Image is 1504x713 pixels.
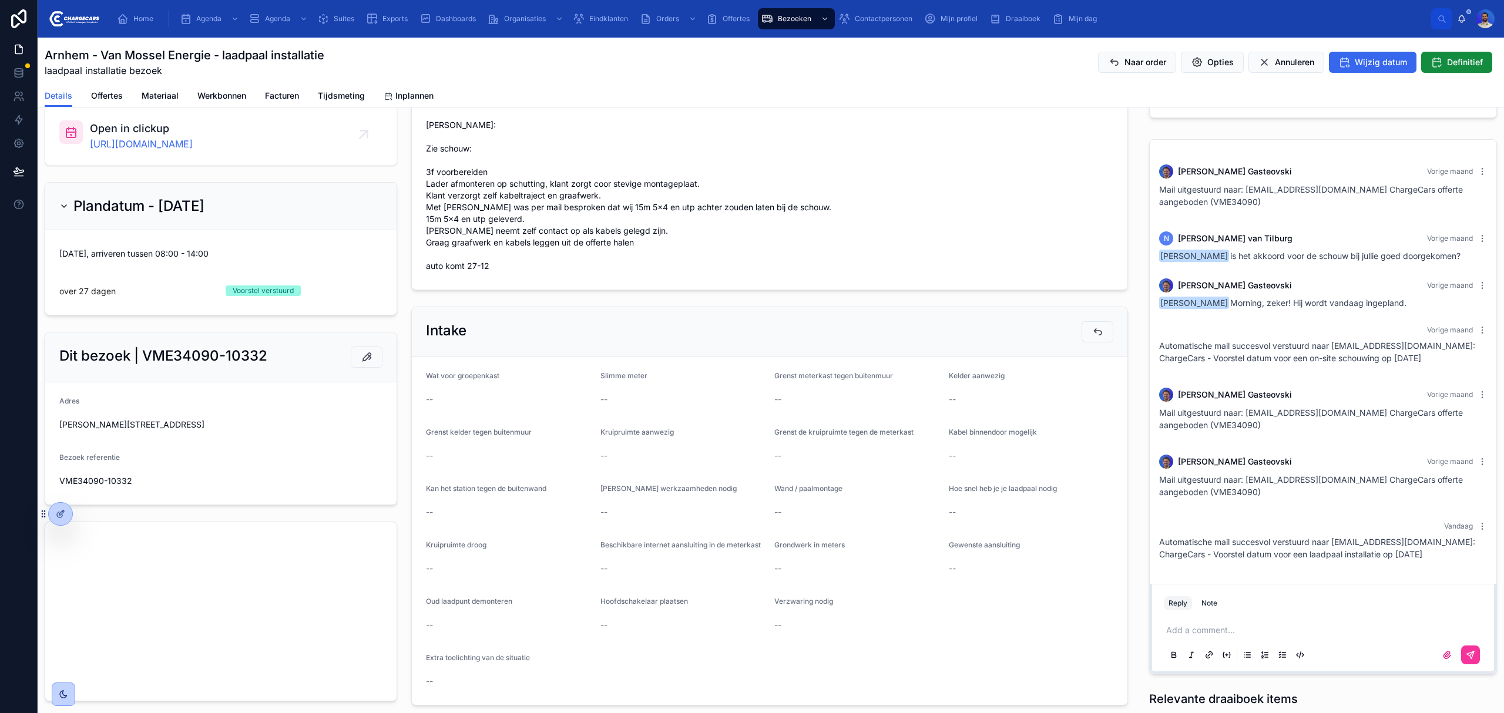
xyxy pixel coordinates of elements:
[362,8,416,29] a: Exports
[265,90,299,102] span: Facturen
[600,428,674,436] span: Kruipruimte aanwezig
[1159,406,1487,431] p: Mail uitgestuurd naar: [EMAIL_ADDRESS][DOMAIN_NAME] ChargeCars offerte aangeboden (VME34090)
[416,8,484,29] a: Dashboards
[59,248,382,260] span: [DATE], arriveren tussen 08:00 - 14:00
[1159,473,1487,498] p: Mail uitgestuurd naar: [EMAIL_ADDRESS][DOMAIN_NAME] ChargeCars offerte aangeboden (VME34090)
[1159,183,1487,208] p: Mail uitgestuurd naar: [EMAIL_ADDRESS][DOMAIN_NAME] ChargeCars offerte aangeboden (VME34090)
[133,14,153,23] span: Home
[1421,52,1492,73] button: Definitief
[1159,251,1461,261] span: is het akkoord voor de schouw bij jullie goed doorgekomen?
[395,90,434,102] span: Inplannen
[1427,457,1473,466] span: Vorige maand
[986,8,1049,29] a: Draaiboek
[1124,56,1166,68] span: Naar order
[703,8,758,29] a: Offertes
[1159,339,1487,364] p: Automatische mail succesvol verstuurd naar [EMAIL_ADDRESS][DOMAIN_NAME]: ChargeCars - Voorstel da...
[426,428,532,436] span: Grenst kelder tegen buitenmuur
[318,90,365,102] span: Tijdsmeting
[245,8,314,29] a: Agenda
[1006,14,1040,23] span: Draaiboek
[1427,234,1473,243] span: Vorige maand
[504,14,546,23] span: Organisaties
[109,6,1431,32] div: scrollable content
[436,14,476,23] span: Dashboards
[314,8,362,29] a: Suites
[1164,234,1169,243] span: N
[1181,52,1244,73] button: Opties
[45,85,72,107] a: Details
[59,453,120,462] span: Bezoek referentie
[600,484,737,493] span: [PERSON_NAME] werkzaamheden nodig
[1149,691,1298,707] h1: Relevante draaiboek items
[600,563,607,574] span: --
[569,8,636,29] a: Eindklanten
[45,47,324,63] h1: Arnhem - Van Mossel Energie - laadpaal installatie
[426,119,1113,272] span: [PERSON_NAME]: Zie schouw: 3f voorbereiden Lader afmonteren op schutting, klant zorgt coor stevig...
[1178,166,1292,177] span: [PERSON_NAME] Gasteovski
[1427,325,1473,334] span: Vorige maand
[600,506,607,518] span: --
[426,563,433,574] span: --
[1329,52,1416,73] button: Wijzig datum
[426,484,546,493] span: Kan het station tegen de buitenwand
[921,8,986,29] a: Mijn profiel
[774,428,914,436] span: Grenst de kruipruimte tegen de meterkast
[774,540,845,549] span: Grondwerk in meters
[1275,56,1314,68] span: Annuleren
[949,428,1037,436] span: Kabel binnendoor mogelijk
[1178,233,1292,244] span: [PERSON_NAME] van Tilburg
[90,120,193,137] span: Open in clickup
[774,506,781,518] span: --
[426,540,486,549] span: Kruipruimte droog
[197,90,246,102] span: Werkbonnen
[176,8,245,29] a: Agenda
[113,8,162,29] a: Home
[1164,596,1192,610] button: Reply
[1447,56,1483,68] span: Definitief
[949,563,956,574] span: --
[1201,598,1217,608] div: Note
[1444,522,1473,530] span: Vandaag
[949,371,1005,380] span: Kelder aanwezig
[1355,56,1407,68] span: Wijzig datum
[1049,8,1105,29] a: Mijn dag
[949,394,956,405] span: --
[774,619,781,631] span: --
[426,653,530,662] span: Extra toelichting van de situatie
[656,14,679,23] span: Orders
[91,85,123,109] a: Offertes
[334,14,354,23] span: Suites
[1427,390,1473,399] span: Vorige maand
[47,9,99,28] img: App logo
[59,419,382,431] span: [PERSON_NAME][STREET_ADDRESS]
[1159,298,1406,308] span: Morning, zeker! Hij wordt vandaag ingepland.
[723,14,750,23] span: Offertes
[636,8,703,29] a: Orders
[382,14,408,23] span: Exports
[59,475,382,487] span: VME34090-10332
[600,450,607,462] span: --
[1159,250,1229,262] span: [PERSON_NAME]
[1207,56,1234,68] span: Opties
[318,85,365,109] a: Tijdsmeting
[197,85,246,109] a: Werkbonnen
[426,371,499,380] span: Wat voor groepenkast
[59,285,116,297] p: over 27 dagen
[600,540,761,549] span: Beschikbare internet aansluiting in de meterkast
[835,8,921,29] a: Contactpersonen
[73,197,204,216] h2: Plandatum - [DATE]
[484,8,569,29] a: Organisaties
[1178,280,1292,291] span: [PERSON_NAME] Gasteovski
[426,619,433,631] span: --
[774,597,833,606] span: Verzwaring nodig
[426,450,433,462] span: --
[758,8,835,29] a: Bezoeken
[426,597,512,606] span: Oud laadpunt demonteren
[1159,536,1487,560] p: Automatische mail succesvol verstuurd naar [EMAIL_ADDRESS][DOMAIN_NAME]: ChargeCars - Voorstel da...
[600,597,688,606] span: Hoofdschakelaar plaatsen
[774,484,842,493] span: Wand / paalmontage
[774,394,781,405] span: --
[941,14,978,23] span: Mijn profiel
[600,619,607,631] span: --
[855,14,912,23] span: Contactpersonen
